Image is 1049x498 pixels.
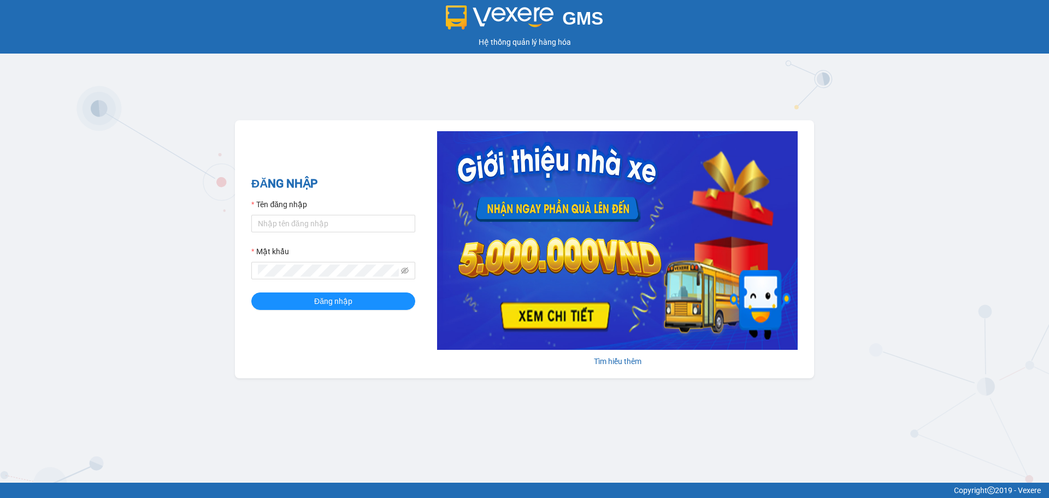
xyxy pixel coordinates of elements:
a: GMS [446,16,604,25]
img: logo 2 [446,5,554,30]
div: Tìm hiểu thêm [437,355,798,367]
button: Đăng nhập [251,292,415,310]
input: Mật khẩu [258,265,399,277]
div: Hệ thống quản lý hàng hóa [3,36,1046,48]
span: Đăng nhập [314,295,352,307]
span: copyright [987,487,995,494]
label: Tên đăng nhập [251,198,307,210]
div: Copyright 2019 - Vexere [8,484,1041,496]
label: Mật khẩu [251,245,289,257]
span: GMS [562,8,603,28]
h2: ĐĂNG NHẬP [251,175,415,193]
span: eye-invisible [401,267,409,274]
input: Tên đăng nhập [251,215,415,232]
img: banner-0 [437,131,798,350]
